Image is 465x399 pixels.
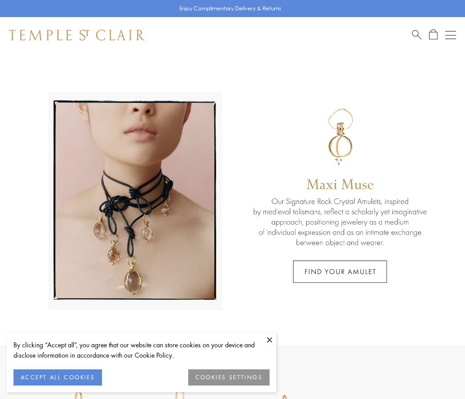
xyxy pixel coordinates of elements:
img: Temple St. Clair [9,30,145,40]
button: Open navigation [445,30,456,40]
p: Enjoy Complimentary Delivery & Returns [179,4,281,13]
a: Search [412,29,421,40]
a: Open Shopping Bag [429,29,438,40]
div: By clicking “Accept all”, you agree that our website can store cookies on your device and disclos... [13,340,270,360]
button: COOKIES SETTINGS [188,369,270,386]
button: ACCEPT ALL COOKIES [13,369,102,386]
